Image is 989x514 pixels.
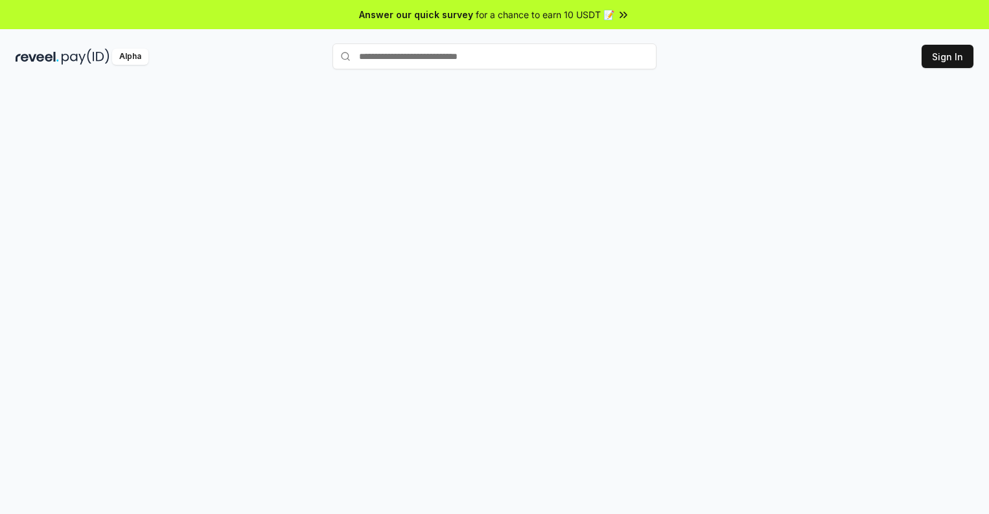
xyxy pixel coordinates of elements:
[359,8,473,21] span: Answer our quick survey
[112,49,148,65] div: Alpha
[922,45,973,68] button: Sign In
[16,49,59,65] img: reveel_dark
[476,8,614,21] span: for a chance to earn 10 USDT 📝
[62,49,110,65] img: pay_id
